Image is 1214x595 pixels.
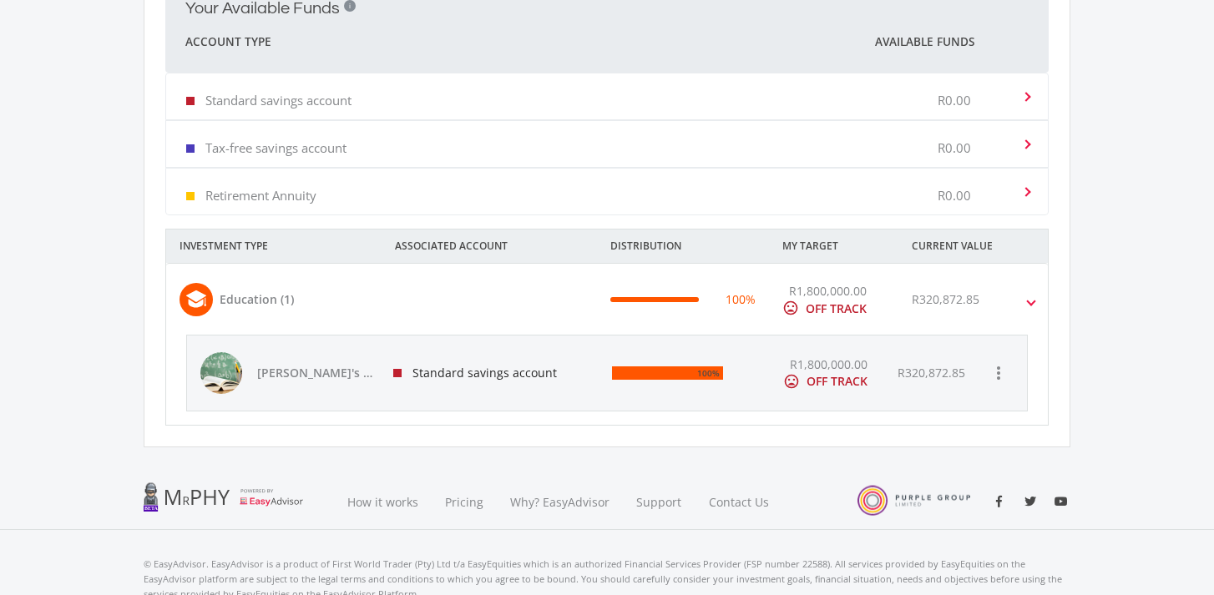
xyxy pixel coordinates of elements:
mat-expansion-panel-header: Retirement Annuity R0.00 [166,169,1048,214]
mat-expansion-panel-header: Standard savings account R0.00 [166,73,1048,119]
i: mood_bad [783,373,800,390]
a: Contact Us [696,474,784,530]
span: Available Funds [875,33,974,50]
div: R320,872.85 [898,365,965,381]
div: 100% [693,365,720,381]
div: OFF TRACK [806,300,867,317]
p: R0.00 [938,139,971,156]
a: Support [623,474,696,530]
mat-expansion-panel-header: Education (1) 100% R1,800,000.00 mood_bad OFF TRACK R320,872.85 [166,264,1048,335]
span: R1,800,000.00 [789,283,867,299]
div: ASSOCIATED ACCOUNT [382,229,597,263]
a: Why? EasyAdvisor [497,474,623,530]
p: R0.00 [938,187,971,204]
div: Standard savings account [380,335,599,411]
i: more_vert [989,363,1009,383]
div: OFF TRACK [807,373,868,390]
i: mood_bad [782,300,799,316]
div: CURRENT VALUE [898,229,1070,263]
p: Tax-free savings account [205,139,346,156]
span: [PERSON_NAME]'s Education Fund [257,365,374,381]
p: R0.00 [938,92,971,108]
div: Your Available Funds i Account Type Available Funds [165,73,1049,215]
a: How it works [334,474,432,530]
span: R1,800,000.00 [790,356,868,372]
div: INVESTMENT TYPE [166,229,382,263]
mat-expansion-panel-header: Tax-free savings account R0.00 [166,121,1048,167]
div: R320,872.85 [912,290,979,308]
p: Standard savings account [205,92,352,108]
a: Pricing [432,474,497,530]
div: MY TARGET [769,229,898,263]
button: more_vert [982,356,1015,390]
div: Education (1) [220,290,294,308]
div: DISTRIBUTION [597,229,769,263]
div: 100% [726,290,756,308]
p: Retirement Annuity [205,187,316,204]
div: Education (1) 100% R1,800,000.00 mood_bad OFF TRACK R320,872.85 [166,335,1048,425]
span: Account Type [185,32,271,52]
